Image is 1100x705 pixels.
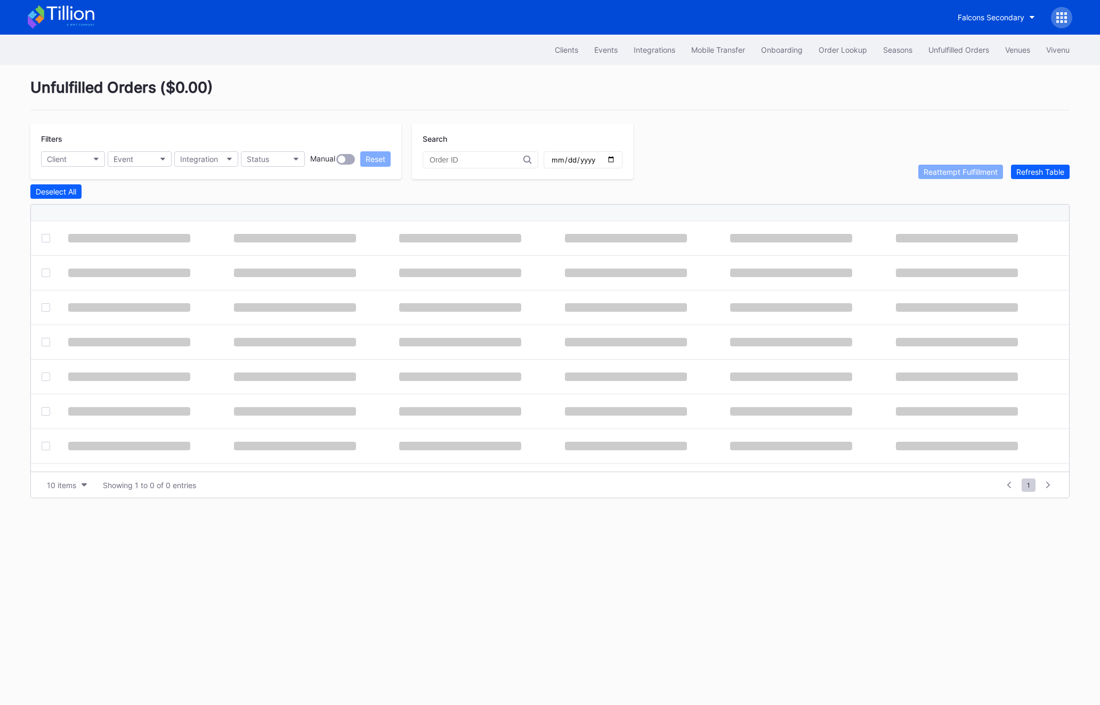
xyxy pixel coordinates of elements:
[547,40,586,60] button: Clients
[41,151,105,167] button: Client
[41,134,391,143] div: Filters
[634,45,675,54] div: Integrations
[30,78,1070,110] div: Unfulfilled Orders ( $0.00 )
[555,45,578,54] div: Clients
[108,151,172,167] button: Event
[247,155,269,164] div: Status
[30,184,82,199] button: Deselect All
[819,45,867,54] div: Order Lookup
[1011,165,1070,179] button: Refresh Table
[753,40,811,60] button: Onboarding
[1016,167,1064,176] div: Refresh Table
[174,151,238,167] button: Integration
[423,134,622,143] div: Search
[180,155,218,164] div: Integration
[47,481,76,490] div: 10 items
[683,40,753,60] button: Mobile Transfer
[310,154,335,165] div: Manual
[958,13,1024,22] div: Falcons Secondary
[691,45,745,54] div: Mobile Transfer
[1022,479,1036,492] span: 1
[883,45,912,54] div: Seasons
[47,155,67,164] div: Client
[1005,45,1030,54] div: Venues
[997,40,1038,60] button: Venues
[594,45,618,54] div: Events
[114,155,133,164] div: Event
[928,45,989,54] div: Unfulfilled Orders
[103,481,196,490] div: Showing 1 to 0 of 0 entries
[1038,40,1078,60] button: Vivenu
[36,187,76,196] div: Deselect All
[920,40,997,60] button: Unfulfilled Orders
[1046,45,1070,54] div: Vivenu
[42,478,92,492] button: 10 items
[950,7,1043,27] button: Falcons Secondary
[366,155,385,164] div: Reset
[626,40,683,60] button: Integrations
[924,167,998,176] div: Reattempt Fulfillment
[811,40,875,60] button: Order Lookup
[241,151,305,167] button: Status
[360,151,391,167] button: Reset
[918,165,1003,179] button: Reattempt Fulfillment
[586,40,626,60] button: Events
[875,40,920,60] button: Seasons
[761,45,803,54] div: Onboarding
[430,156,523,164] input: Order ID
